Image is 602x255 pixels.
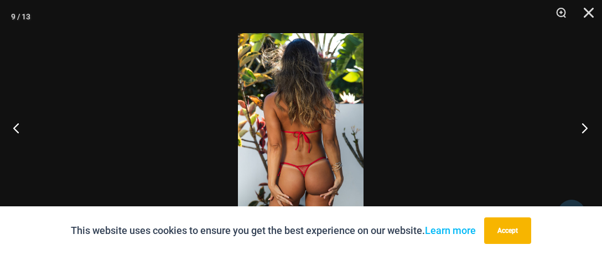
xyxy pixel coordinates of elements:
a: Learn more [425,225,476,236]
button: Accept [484,217,531,244]
p: This website uses cookies to ensure you get the best experience on our website. [71,222,476,239]
button: Next [561,100,602,155]
div: 9 / 13 [11,8,30,25]
img: Summer Storm Red 312 Tri Top 449 Thong 04 [238,33,364,222]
